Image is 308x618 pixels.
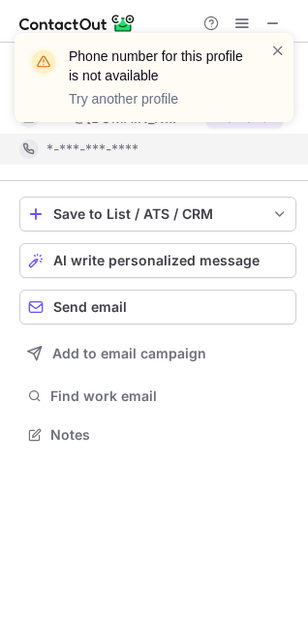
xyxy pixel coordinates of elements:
button: Notes [19,421,296,448]
button: save-profile-one-click [19,197,296,232]
button: AI write personalized message [19,243,296,278]
img: warning [28,46,59,77]
button: Find work email [19,383,296,410]
span: AI write personalized message [53,253,260,268]
p: Try another profile [69,89,247,108]
div: Save to List / ATS / CRM [53,206,262,222]
button: Add to email campaign [19,336,296,371]
span: Notes [50,426,289,444]
span: Add to email campaign [52,346,206,361]
button: Send email [19,290,296,324]
img: ContactOut v5.3.10 [19,12,136,35]
span: Find work email [50,387,289,405]
span: Send email [53,299,127,315]
header: Phone number for this profile is not available [69,46,247,85]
